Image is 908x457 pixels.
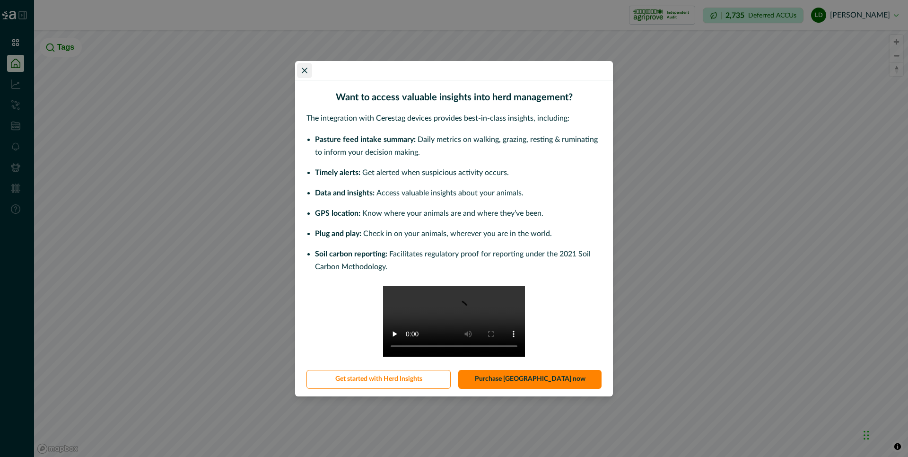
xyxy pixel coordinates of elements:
span: Timely alerts: [315,169,360,176]
div: Drag [864,421,869,449]
span: Data and insights: [315,189,375,197]
span: Check in on your animals, wherever you are in the world. [363,230,552,237]
iframe: Chat Widget [861,412,908,457]
span: Plug and play: [315,230,361,237]
span: Pasture feed intake summary: [315,136,416,143]
span: Daily metrics on walking, grazing, resting & ruminating to inform your decision making. [315,136,598,156]
h2: Want to access valuable insights into herd management? [306,92,602,103]
button: Close [297,63,312,78]
button: Get started with Herd Insights [306,370,451,389]
span: Soil carbon reporting: [315,250,387,258]
span: Access valuable insights about your animals. [376,189,524,197]
a: Purchase [GEOGRAPHIC_DATA] now [458,370,602,389]
span: Get alerted when suspicious activity occurs. [362,169,509,176]
span: Facilitates regulatory proof for reporting under the 2021 Soil Carbon Methodology. [315,250,591,271]
span: Know where your animals are and where they’ve been. [362,210,543,217]
span: GPS location: [315,210,360,217]
p: The integration with Cerestag devices provides best-in-class insights, including: [306,113,602,124]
